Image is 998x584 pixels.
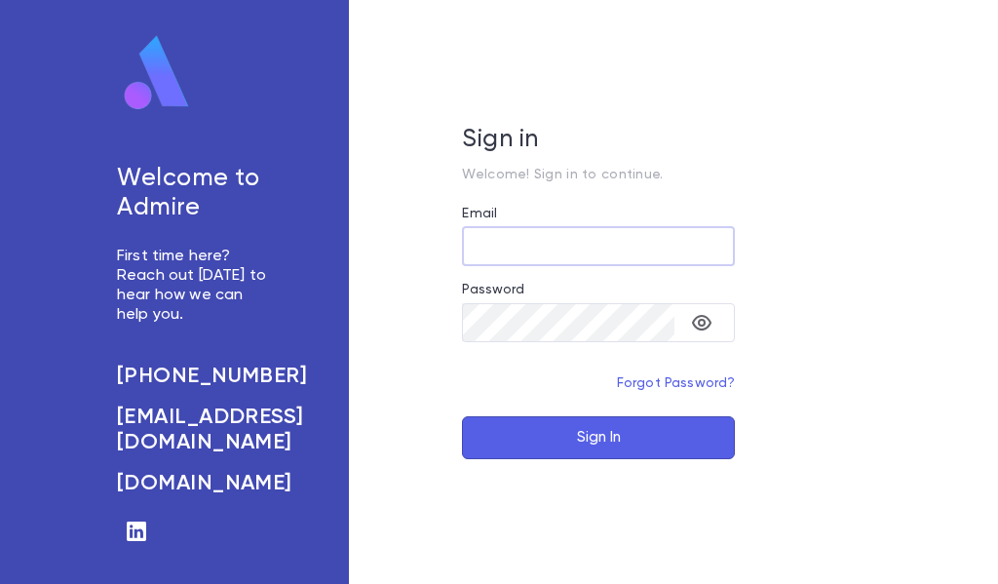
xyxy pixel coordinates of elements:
button: Sign In [462,416,735,459]
img: logo [117,34,197,112]
h5: Sign in [462,126,735,155]
h5: Welcome to Admire [117,165,271,223]
label: Email [462,206,497,221]
a: [DOMAIN_NAME] [117,471,271,496]
p: First time here? Reach out [DATE] to hear how we can help you. [117,247,271,325]
label: Password [462,282,524,297]
a: [PHONE_NUMBER] [117,364,271,389]
a: [EMAIL_ADDRESS][DOMAIN_NAME] [117,405,271,455]
a: Forgot Password? [617,376,736,390]
p: Welcome! Sign in to continue. [462,167,735,182]
button: toggle password visibility [682,303,721,342]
